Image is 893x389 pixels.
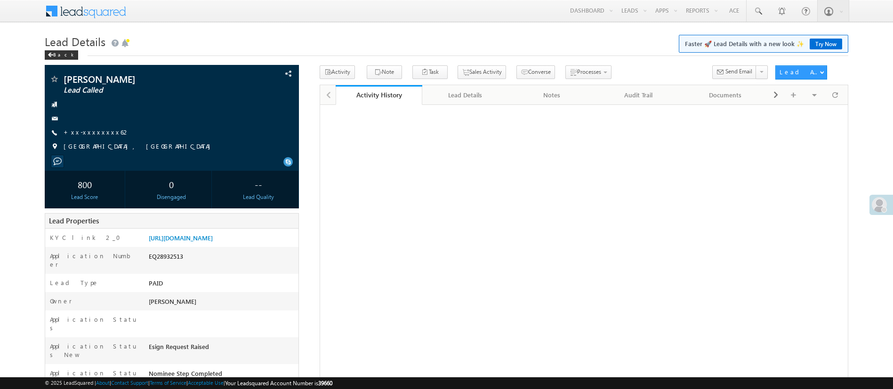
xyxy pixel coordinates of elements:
[149,234,213,242] a: [URL][DOMAIN_NAME]
[712,65,756,79] button: Send Email
[47,193,122,201] div: Lead Score
[96,380,110,386] a: About
[221,175,296,193] div: --
[188,380,224,386] a: Acceptable Use
[64,74,223,84] span: [PERSON_NAME]
[50,297,72,305] label: Owner
[111,380,148,386] a: Contact Support
[775,65,827,79] button: Lead Actions
[685,39,842,48] span: Faster 🚀 Lead Details with a new look ✨
[221,193,296,201] div: Lead Quality
[690,89,760,101] div: Documents
[50,233,126,242] label: KYC link 2_0
[422,85,509,105] a: Lead Details
[50,342,137,359] label: Application Status New
[320,65,355,79] button: Activity
[146,342,298,355] div: Esign Request Raised
[516,89,587,101] div: Notes
[49,216,99,225] span: Lead Properties
[336,85,422,105] a: Activity History
[134,175,209,193] div: 0
[595,85,682,105] a: Audit Trail
[47,175,122,193] div: 800
[45,34,105,49] span: Lead Details
[45,379,332,388] span: © 2025 LeadSquared | | | | |
[725,67,752,76] span: Send Email
[565,65,611,79] button: Processes
[64,142,215,151] span: [GEOGRAPHIC_DATA], [GEOGRAPHIC_DATA]
[318,380,332,387] span: 39660
[45,50,83,58] a: Back
[458,65,506,79] button: Sales Activity
[682,85,769,105] a: Documents
[509,85,595,105] a: Notes
[343,90,415,99] div: Activity History
[516,65,555,79] button: Converse
[64,86,223,95] span: Lead Called
[146,369,298,382] div: Nominee Step Completed
[50,278,99,287] label: Lead Type
[412,65,448,79] button: Task
[780,68,820,76] div: Lead Actions
[810,39,842,49] a: Try Now
[430,89,500,101] div: Lead Details
[134,193,209,201] div: Disengaged
[64,128,130,136] a: +xx-xxxxxxxx62
[225,380,332,387] span: Your Leadsquared Account Number is
[149,297,196,305] span: [PERSON_NAME]
[50,315,137,332] label: Application Status
[150,380,186,386] a: Terms of Service
[146,278,298,292] div: PAID
[603,89,674,101] div: Audit Trail
[146,252,298,265] div: EQ28932513
[50,252,137,269] label: Application Number
[45,50,78,60] div: Back
[577,68,601,75] span: Processes
[367,65,402,79] button: Note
